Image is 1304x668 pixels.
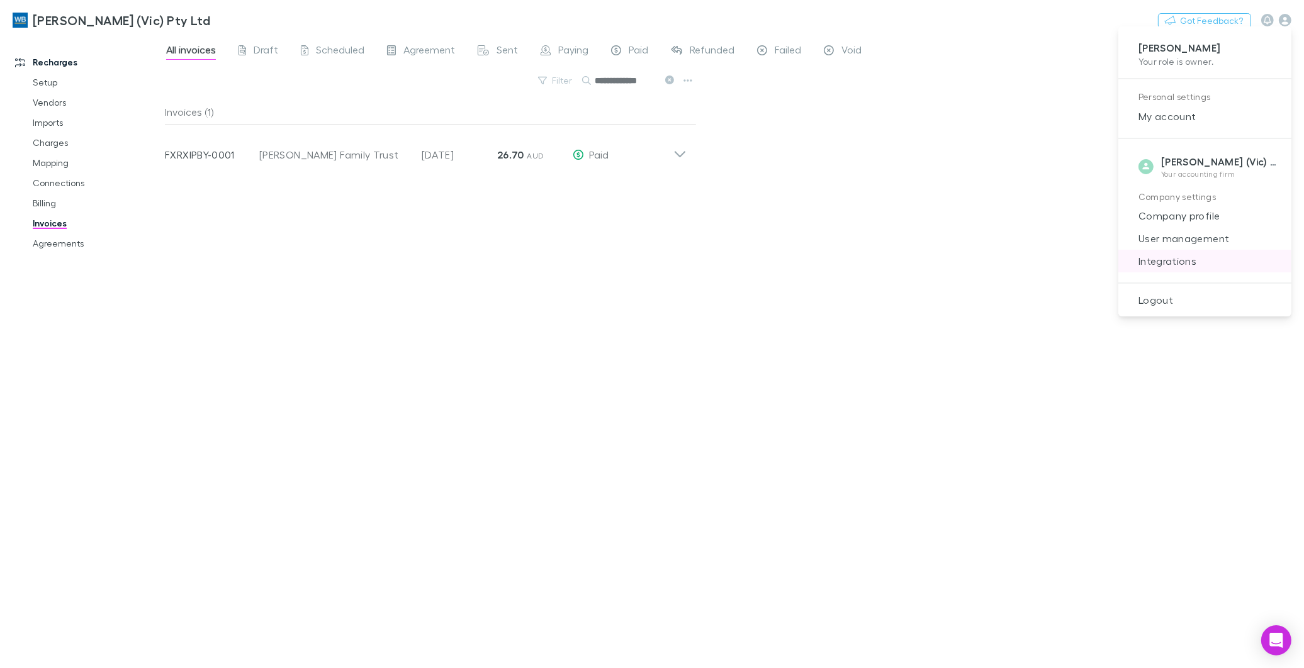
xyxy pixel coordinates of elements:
[1138,189,1271,205] p: Company settings
[1128,292,1281,308] span: Logout
[1128,253,1281,269] span: Integrations
[1261,625,1291,655] div: Open Intercom Messenger
[1161,169,1281,179] p: Your accounting firm
[1128,208,1281,223] span: Company profile
[1138,89,1271,105] p: Personal settings
[1138,55,1271,68] p: Your role is owner .
[1128,109,1281,124] span: My account
[1138,42,1271,55] p: [PERSON_NAME]
[1128,231,1281,246] span: User management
